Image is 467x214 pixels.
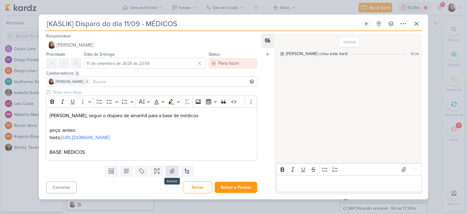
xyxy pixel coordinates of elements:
p: [PERSON_NAME], segue o disparo de amanhã para a base de médicos [50,112,254,119]
label: Prioridade [46,52,65,57]
label: Data de Entrega [84,52,114,57]
img: Sharlene Khoury [48,79,54,85]
input: Texto sem título [51,89,257,96]
img: Sharlene Khoury [48,41,55,49]
input: Kard Sem Título [45,18,360,29]
span: [PERSON_NAME] [57,41,93,49]
button: Cancelar [46,181,77,193]
div: Editor toolbar [277,163,422,175]
div: [PERSON_NAME] criou este kard [286,51,348,57]
button: Para fazer [209,58,257,69]
label: Responsável [46,33,71,39]
input: Select a date [84,58,206,69]
div: Editor toolbar [46,96,257,107]
p: texto: [50,134,254,141]
p: peça: anexo [50,127,254,134]
a: [URL][DOMAIN_NAME] [61,135,110,141]
button: Salvar [183,181,212,193]
div: 19:36 [410,51,419,57]
div: Para fazer [218,60,239,67]
p: BASE: MÉDICOS [50,149,254,156]
div: Ligar relógio [364,21,369,26]
div: Anexo [164,178,180,184]
button: Salvar e Fechar [215,182,257,193]
span: [PERSON_NAME] [56,79,83,84]
input: Buscar [92,78,256,85]
button: [PERSON_NAME] [46,40,257,51]
div: Colaboradores [46,70,257,76]
div: Editor editing area: main [46,107,257,161]
label: Status [209,52,220,57]
div: Editor editing area: main [277,175,422,192]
